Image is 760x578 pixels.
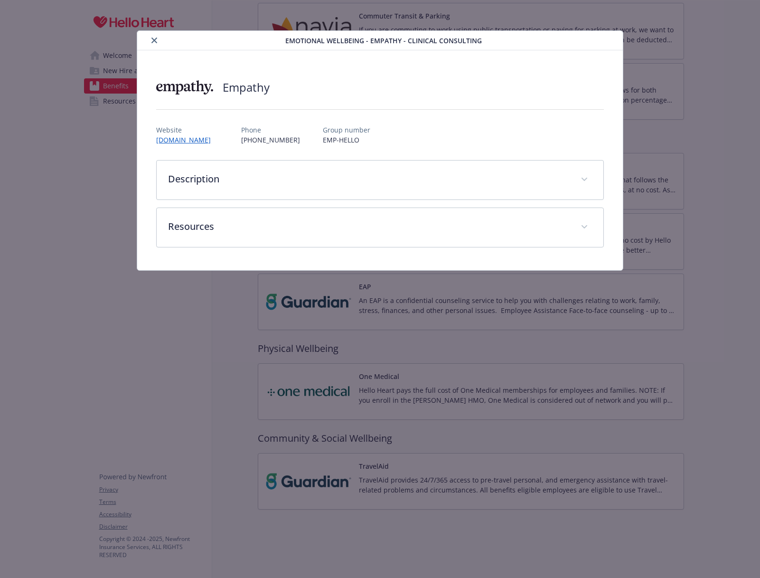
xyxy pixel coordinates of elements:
a: [DOMAIN_NAME] [156,135,218,144]
div: details for plan Emotional Wellbeing - Empathy - Clinical Consulting [76,30,684,271]
p: Phone [241,125,300,135]
img: Empathy [156,73,213,102]
div: Resources [157,208,603,247]
div: Description [157,161,603,199]
p: Description [168,172,569,186]
p: [PHONE_NUMBER] [241,135,300,145]
p: Group number [323,125,370,135]
h2: Empathy [223,79,270,95]
button: close [149,35,160,46]
p: Resources [168,219,569,234]
p: EMP-HELLO [323,135,370,145]
span: Emotional Wellbeing - Empathy - Clinical Consulting [285,36,482,46]
p: Website [156,125,218,135]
